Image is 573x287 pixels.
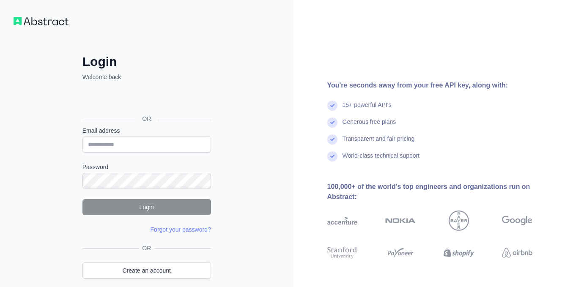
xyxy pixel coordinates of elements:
[327,80,560,90] div: You're seconds away from your free API key, along with:
[327,101,337,111] img: check mark
[385,210,416,231] img: nokia
[82,262,211,279] a: Create an account
[82,54,211,69] h2: Login
[82,73,211,81] p: Welcome back
[343,101,392,118] div: 15+ powerful API's
[327,151,337,161] img: check mark
[82,199,211,215] button: Login
[135,115,158,123] span: OR
[327,245,358,260] img: stanford university
[327,134,337,145] img: check mark
[449,210,469,231] img: bayer
[385,245,416,260] img: payoneer
[327,118,337,128] img: check mark
[78,90,214,109] iframe: Sign in with Google Button
[502,210,532,231] img: google
[502,245,532,260] img: airbnb
[82,126,211,135] label: Email address
[151,226,211,233] a: Forgot your password?
[327,210,358,231] img: accenture
[343,118,396,134] div: Generous free plans
[444,245,474,260] img: shopify
[14,17,69,25] img: Workflow
[139,244,154,252] span: OR
[327,182,560,202] div: 100,000+ of the world's top engineers and organizations run on Abstract:
[82,163,211,171] label: Password
[343,151,420,168] div: World-class technical support
[343,134,415,151] div: Transparent and fair pricing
